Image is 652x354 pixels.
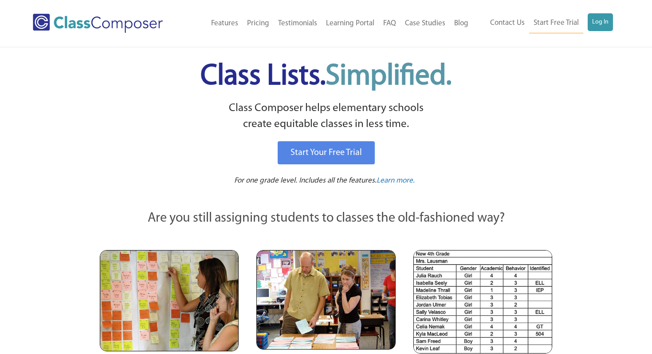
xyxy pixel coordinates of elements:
[100,250,239,351] img: Teachers Looking at Sticky Notes
[33,14,163,33] img: Class Composer
[486,13,529,33] a: Contact Us
[186,14,473,33] nav: Header Menu
[322,14,379,33] a: Learning Portal
[200,62,452,91] span: Class Lists.
[326,62,452,91] span: Simplified.
[473,13,613,33] nav: Header Menu
[413,250,552,354] img: Spreadsheets
[401,14,450,33] a: Case Studies
[98,100,554,133] p: Class Composer helps elementary schools create equitable classes in less time.
[274,14,322,33] a: Testimonials
[256,250,395,349] img: Blue and Pink Paper Cards
[377,177,415,184] span: Learn more.
[377,175,415,187] a: Learn more.
[379,14,401,33] a: FAQ
[291,148,362,157] span: Start Your Free Trial
[243,14,274,33] a: Pricing
[234,177,377,184] span: For one grade level. Includes all the features.
[529,13,583,33] a: Start Free Trial
[100,209,552,228] p: Are you still assigning students to classes the old-fashioned way?
[207,14,243,33] a: Features
[278,141,375,164] a: Start Your Free Trial
[450,14,473,33] a: Blog
[588,13,613,31] a: Log In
